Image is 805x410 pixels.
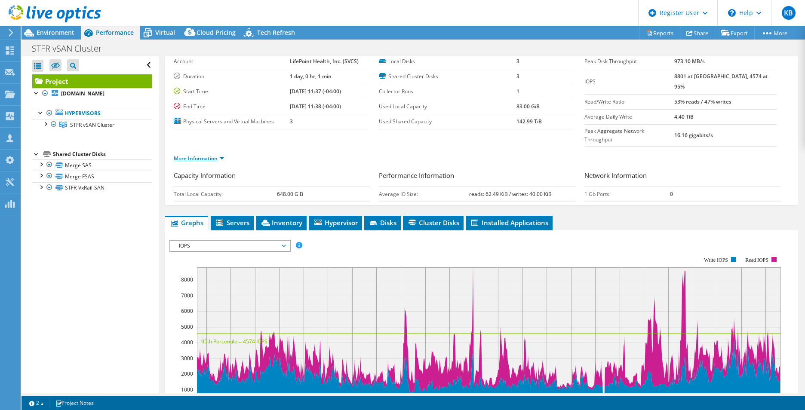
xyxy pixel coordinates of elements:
label: Local Disks [379,57,516,66]
span: Virtual [155,28,175,37]
span: STFR vSAN Cluster [70,121,114,129]
b: 4.40 TiB [674,113,694,120]
span: Cluster Disks [407,218,459,227]
td: 1 Gb Ports: [584,187,670,202]
span: Environment [37,28,74,37]
span: Graphs [169,218,203,227]
label: Peak Disk Throughput [584,57,674,66]
label: Average Daily Write [584,113,674,121]
a: STFR-VxRail-SAN [32,182,152,193]
label: Collector Runs [379,87,516,96]
a: Project [32,74,152,88]
text: 95th Percentile = 4574 IOPS [201,338,267,345]
b: 83.00 GiB [516,103,540,110]
b: [DOMAIN_NAME] [61,90,104,97]
span: Installed Applications [470,218,548,227]
label: End Time [174,102,290,111]
b: 53% reads / 47% writes [674,98,731,105]
label: IOPS [584,77,674,86]
b: 0 [670,190,673,198]
label: Used Local Capacity [379,102,516,111]
span: IOPS [175,241,285,251]
label: Peak Aggregate Network Throughput [584,127,674,144]
label: Start Time [174,87,290,96]
a: STFR vSAN Cluster [32,119,152,130]
b: 8801 at [GEOGRAPHIC_DATA], 4574 at 95% [674,73,768,90]
h3: Network Information [584,171,781,182]
b: 648.00 GiB [277,190,303,198]
b: [DATE] 11:38 (-04:00) [290,103,341,110]
label: Account [174,57,290,66]
text: 4000 [181,339,193,346]
h3: Performance Information [379,171,575,182]
a: Merge SAS [32,159,152,171]
td: Average IO Size: [379,187,469,202]
a: Share [680,26,715,40]
a: Export [715,26,755,40]
text: Read IOPS [745,257,768,263]
b: 16.16 gigabits/s [674,132,713,139]
span: Hypervisor [313,218,358,227]
text: 2000 [181,370,193,377]
a: Project Notes [49,398,100,408]
b: 1 [516,88,519,95]
td: Average Latency: [379,202,469,217]
a: Merge FSAS [32,171,152,182]
a: [DOMAIN_NAME] [32,88,152,99]
span: Performance [96,28,134,37]
label: Duration [174,72,290,81]
text: Write IOPS [704,257,728,263]
b: 3 [516,73,519,80]
label: Read/Write Ratio [584,98,674,106]
b: 142.99 TiB [516,118,542,125]
td: Total Local Capacity: [174,187,277,202]
b: [DATE] 11:37 (-04:00) [290,88,341,95]
text: 8000 [181,276,193,283]
text: 1000 [181,386,193,393]
b: 3 [290,118,293,125]
h3: Capacity Information [174,171,370,182]
b: reads: 62.49 KiB / writes: 40.00 KiB [469,190,552,198]
span: Tech Refresh [257,28,295,37]
text: 3000 [181,355,193,362]
a: More Information [174,155,224,162]
a: More [754,26,794,40]
label: Physical Servers and Virtual Machines [174,117,290,126]
span: Cloud Pricing [197,28,236,37]
b: LifePoint Health, Inc. (SVCS) [290,58,359,65]
text: 5000 [181,323,193,330]
label: Used Shared Capacity [379,117,516,126]
div: Shared Cluster Disks [53,149,152,159]
b: 973.10 MB/s [674,58,705,65]
td: Free Local Capacity: [174,202,277,217]
span: Disks [369,218,396,227]
text: 6000 [181,307,193,315]
b: 1 day, 0 hr, 1 min [290,73,332,80]
text: 7000 [181,292,193,299]
a: Hypervisors [32,108,152,119]
td: 10 Gb Ports: [584,202,670,217]
span: KB [782,6,796,20]
label: Shared Cluster Disks [379,72,516,81]
b: 3 [516,58,519,65]
h1: STFR vSAN Cluster [28,44,115,53]
a: Reports [639,26,680,40]
a: 2 [23,398,50,408]
span: Inventory [260,218,302,227]
svg: \n [728,9,736,17]
span: Servers [215,218,249,227]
